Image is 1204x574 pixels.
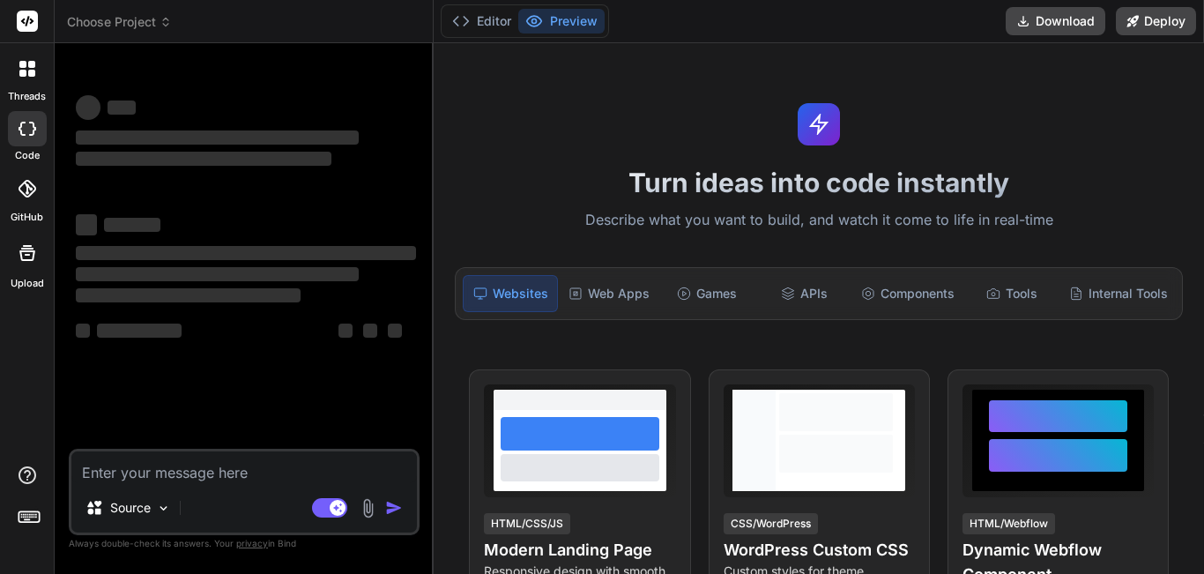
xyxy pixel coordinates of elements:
div: Internal Tools [1062,275,1175,312]
h1: Turn ideas into code instantly [444,167,1193,198]
p: Source [110,499,151,517]
div: Websites [463,275,558,312]
p: Always double-check its answers. Your in Bind [69,535,420,552]
div: Tools [965,275,1059,312]
button: Preview [518,9,605,34]
div: APIs [757,275,851,312]
img: Pick Models [156,501,171,516]
img: icon [385,499,403,517]
span: Choose Project [67,13,172,31]
label: code [15,148,40,163]
span: ‌ [388,324,402,338]
h4: Modern Landing Page [484,538,675,563]
span: ‌ [76,324,90,338]
h4: WordPress Custom CSS [724,538,915,563]
span: ‌ [76,246,416,260]
div: CSS/WordPress [724,513,818,534]
span: ‌ [338,324,353,338]
div: HTML/CSS/JS [484,513,570,534]
label: Upload [11,276,44,291]
button: Editor [445,9,518,34]
label: GitHub [11,210,43,225]
span: ‌ [76,95,100,120]
div: Web Apps [561,275,657,312]
div: Games [660,275,754,312]
div: Components [854,275,962,312]
span: ‌ [76,214,97,235]
span: ‌ [76,130,359,145]
span: ‌ [97,324,182,338]
label: threads [8,89,46,104]
img: attachment [358,498,378,518]
div: HTML/Webflow [962,513,1055,534]
span: privacy [236,538,268,548]
span: ‌ [76,267,359,281]
button: Deploy [1116,7,1196,35]
span: ‌ [108,101,136,115]
p: Describe what you want to build, and watch it come to life in real-time [444,209,1193,232]
span: ‌ [104,218,160,232]
span: ‌ [76,288,301,302]
span: ‌ [363,324,377,338]
span: ‌ [76,152,331,166]
button: Download [1006,7,1105,35]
